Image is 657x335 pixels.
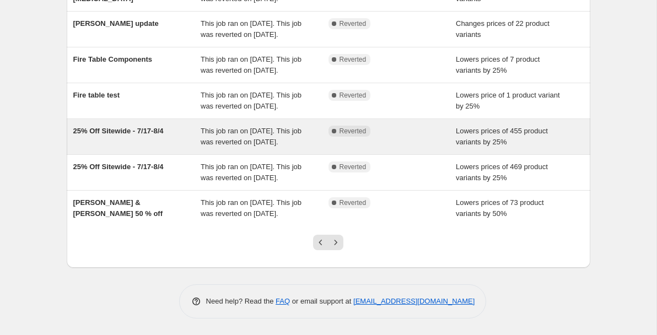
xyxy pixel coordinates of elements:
[456,198,544,218] span: Lowers prices of 73 product variants by 50%
[73,55,153,63] span: Fire Table Components
[201,127,301,146] span: This job ran on [DATE]. This job was reverted on [DATE].
[73,127,164,135] span: 25% Off Sitewide - 7/17-8/4
[340,91,367,100] span: Reverted
[73,19,159,28] span: [PERSON_NAME] update
[201,19,301,39] span: This job ran on [DATE]. This job was reverted on [DATE].
[276,297,290,305] a: FAQ
[201,55,301,74] span: This job ran on [DATE]. This job was reverted on [DATE].
[456,91,560,110] span: Lowers price of 1 product variant by 25%
[328,235,343,250] button: Next
[353,297,475,305] a: [EMAIL_ADDRESS][DOMAIN_NAME]
[290,297,353,305] span: or email support at
[313,235,328,250] button: Previous
[201,163,301,182] span: This job ran on [DATE]. This job was reverted on [DATE].
[340,198,367,207] span: Reverted
[456,55,540,74] span: Lowers prices of 7 product variants by 25%
[340,19,367,28] span: Reverted
[456,19,550,39] span: Changes prices of 22 product variants
[340,127,367,136] span: Reverted
[201,198,301,218] span: This job ran on [DATE]. This job was reverted on [DATE].
[206,297,276,305] span: Need help? Read the
[313,235,343,250] nav: Pagination
[456,127,548,146] span: Lowers prices of 455 product variants by 25%
[73,91,120,99] span: Fire table test
[201,91,301,110] span: This job ran on [DATE]. This job was reverted on [DATE].
[340,163,367,171] span: Reverted
[340,55,367,64] span: Reverted
[73,163,164,171] span: 25% Off Sitewide - 7/17-8/4
[456,163,548,182] span: Lowers prices of 469 product variants by 25%
[73,198,163,218] span: [PERSON_NAME] & [PERSON_NAME] 50 % off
